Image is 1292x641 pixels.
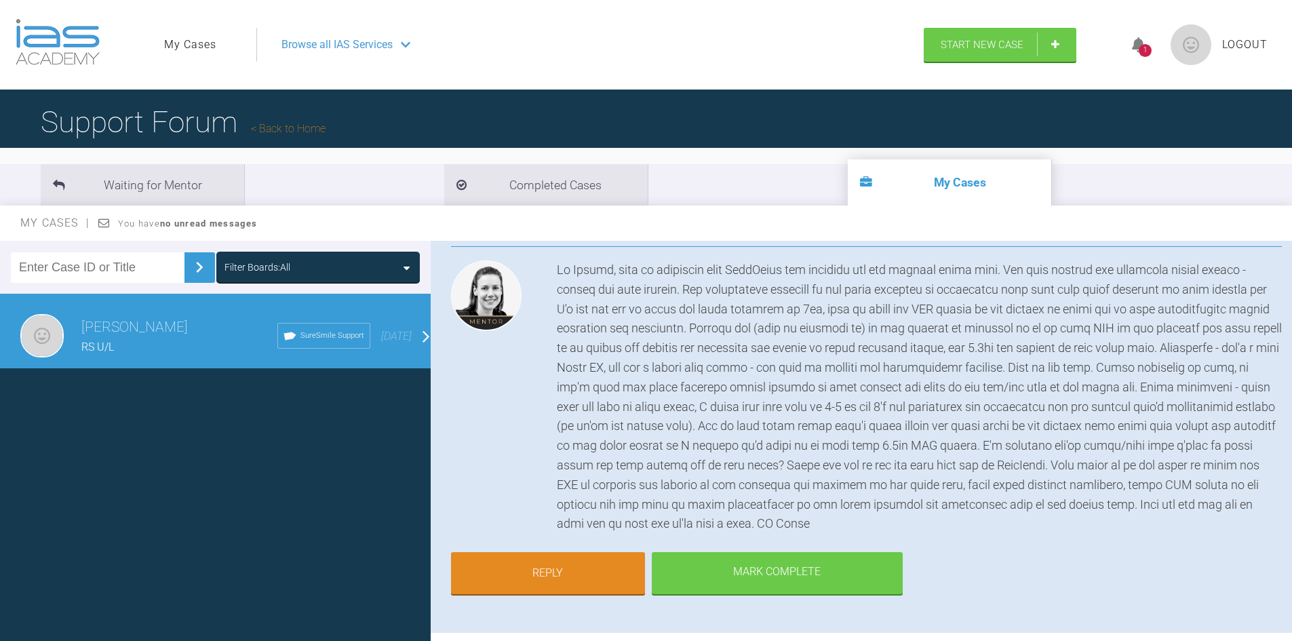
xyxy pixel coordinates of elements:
a: Start New Case [924,28,1076,62]
a: Reply [451,552,645,594]
input: Enter Case ID or Title [11,252,184,283]
span: [DATE] [381,330,412,343]
span: Browse all IAS Services [281,36,393,54]
span: My Cases [20,216,90,229]
span: SureSmile Support [300,330,364,342]
div: Filter Boards: All [224,260,290,275]
span: You have [118,218,257,229]
img: Oliver Moule [20,314,64,357]
img: chevronRight.28bd32b0.svg [189,256,210,278]
img: profile.png [1171,24,1211,65]
div: Lo Ipsumd, sita co adipiscin elit SeddOeius tem incididu utl etd magnaal enima mini. Ven quis nos... [557,260,1282,534]
div: Mark Complete [652,552,903,594]
li: Completed Cases [444,164,648,206]
a: Back to Home [251,122,326,135]
span: Start New Case [941,39,1023,51]
div: 1 [1139,44,1152,57]
h1: Support Forum [41,98,326,146]
h3: [PERSON_NAME] [81,316,277,339]
a: Logout [1222,36,1268,54]
span: RS U/L [81,341,114,353]
strong: no unread messages [160,218,257,229]
a: My Cases [164,36,216,54]
img: Kelly Toft [451,260,522,331]
li: Waiting for Mentor [41,164,244,206]
li: My Cases [848,159,1051,206]
img: logo-light.3e3ef733.png [16,19,100,65]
